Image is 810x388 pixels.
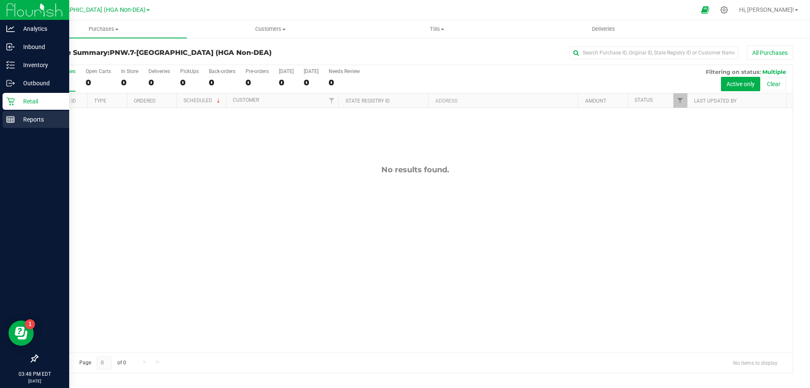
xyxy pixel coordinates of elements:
[246,78,269,87] div: 0
[673,93,687,108] a: Filter
[329,78,360,87] div: 0
[121,68,138,74] div: In Store
[15,96,65,106] p: Retail
[148,68,170,74] div: Deliveries
[4,378,65,384] p: [DATE]
[86,68,111,74] div: Open Carts
[94,98,106,104] a: Type
[726,356,784,369] span: No items to display
[719,6,729,14] div: Manage settings
[696,2,715,18] span: Open Ecommerce Menu
[520,20,687,38] a: Deliveries
[354,25,520,33] span: Tills
[346,98,390,104] a: State Registry ID
[15,24,65,34] p: Analytics
[20,25,187,33] span: Purchases
[634,97,653,103] a: Status
[428,93,578,108] th: Address
[6,61,15,69] inline-svg: Inventory
[739,6,794,13] span: Hi, [PERSON_NAME]!
[279,68,294,74] div: [DATE]
[121,78,138,87] div: 0
[4,370,65,378] p: 03:48 PM EDT
[233,97,259,103] a: Customer
[6,97,15,106] inline-svg: Retail
[209,78,235,87] div: 0
[180,68,199,74] div: PickUps
[279,78,294,87] div: 0
[184,98,222,103] a: Scheduled
[15,114,65,125] p: Reports
[110,49,272,57] span: PNW.7-[GEOGRAPHIC_DATA] (HGA Non-DEA)
[6,43,15,51] inline-svg: Inbound
[6,79,15,87] inline-svg: Outbound
[761,77,786,91] button: Clear
[25,319,35,329] iframe: Resource center unread badge
[37,49,289,57] h3: Purchase Summary:
[304,68,319,74] div: [DATE]
[329,68,360,74] div: Needs Review
[187,20,354,38] a: Customers
[570,46,738,59] input: Search Purchase ID, Original ID, State Registry ID or Customer Name...
[86,78,111,87] div: 0
[324,93,338,108] a: Filter
[304,78,319,87] div: 0
[24,6,146,14] span: PNW.7-[GEOGRAPHIC_DATA] (HGA Non-DEA)
[580,25,626,33] span: Deliveries
[762,68,786,75] span: Multiple
[180,78,199,87] div: 0
[15,78,65,88] p: Outbound
[6,115,15,124] inline-svg: Reports
[15,60,65,70] p: Inventory
[148,78,170,87] div: 0
[706,68,761,75] span: Filtering on status:
[187,25,353,33] span: Customers
[721,77,760,91] button: Active only
[209,68,235,74] div: Back-orders
[694,98,737,104] a: Last Updated By
[38,165,793,174] div: No results found.
[246,68,269,74] div: Pre-orders
[354,20,520,38] a: Tills
[15,42,65,52] p: Inbound
[8,320,34,346] iframe: Resource center
[20,20,187,38] a: Purchases
[585,98,606,104] a: Amount
[6,24,15,33] inline-svg: Analytics
[747,46,793,60] button: All Purchases
[134,98,156,104] a: Ordered
[72,356,133,369] span: Page of 0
